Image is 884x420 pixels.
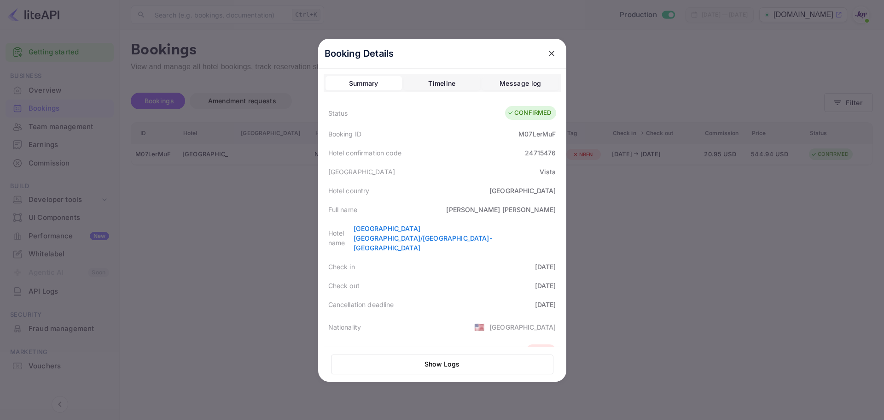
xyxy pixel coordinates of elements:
div: Cancellation deadline [328,300,394,309]
div: Status [328,108,348,118]
button: Timeline [404,76,480,91]
div: Hotel country [328,186,370,195]
div: Nationality [328,322,361,332]
div: [GEOGRAPHIC_DATA] [328,167,395,177]
a: [GEOGRAPHIC_DATA] [GEOGRAPHIC_DATA]/[GEOGRAPHIC_DATA]-[GEOGRAPHIC_DATA] [354,225,492,252]
div: [DATE] [535,300,556,309]
div: CONFIRMED [507,108,551,118]
div: Timeline [428,78,455,89]
button: Message log [482,76,558,91]
div: Check out [328,281,360,290]
span: United States [474,319,485,335]
div: 24715476 [525,148,556,158]
div: Hotel name [328,228,354,248]
div: Hotel confirmation code [328,148,401,158]
div: Vista [540,167,556,177]
button: Summary [326,76,402,91]
button: close [543,45,560,62]
div: Summary [349,78,378,89]
div: Check in [328,262,355,272]
div: Full name [328,205,357,214]
div: [GEOGRAPHIC_DATA] [489,186,556,195]
div: [PERSON_NAME] [PERSON_NAME] [446,205,556,214]
div: Message log [500,78,541,89]
div: [DATE] [535,281,556,290]
button: Show Logs [331,355,553,374]
div: [DATE] [535,262,556,272]
div: M07LerMuF [518,129,556,139]
p: Booking Details [325,47,394,60]
div: [GEOGRAPHIC_DATA] [489,322,556,332]
div: Booking ID [328,129,362,139]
